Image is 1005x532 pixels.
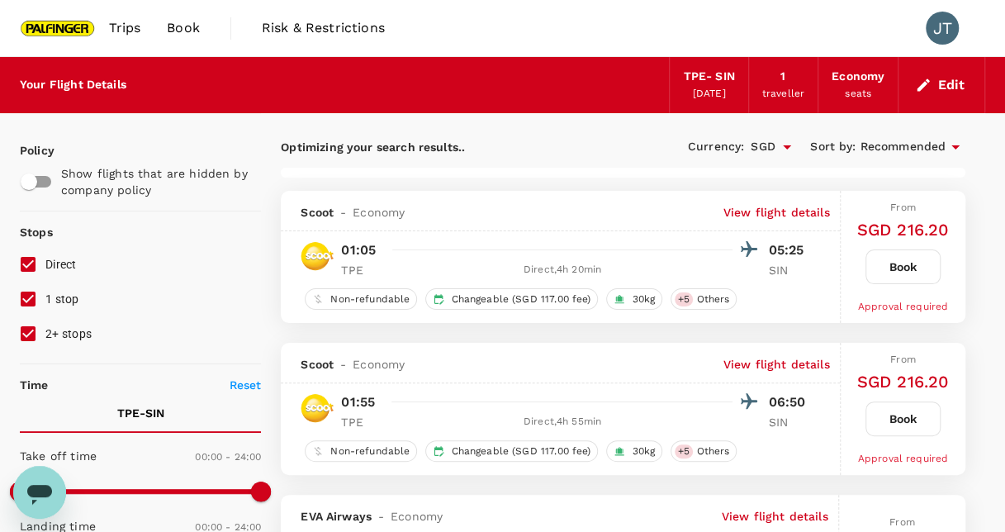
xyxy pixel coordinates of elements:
[20,448,97,464] p: Take off time
[890,354,916,365] span: From
[324,444,416,458] span: Non-refundable
[769,240,810,260] p: 05:25
[606,440,662,462] div: 30kg
[353,204,405,221] span: Economy
[301,392,334,425] img: TR
[444,292,597,306] span: Changeable (SGD 117.00 fee)
[195,451,261,463] span: 00:00 - 24:00
[281,139,623,155] p: Optimizing your search results..
[301,356,334,373] span: Scoot
[775,135,799,159] button: Open
[912,72,971,98] button: Edit
[301,204,334,221] span: Scoot
[45,327,92,340] span: 2+ stops
[857,216,950,243] h6: SGD 216.20
[857,453,948,464] span: Approval required
[606,288,662,310] div: 30kg
[857,301,948,312] span: Approval required
[20,10,96,46] img: Palfinger Asia Pacific Pte Ltd
[392,262,732,278] div: Direct , 4h 20min
[671,440,737,462] div: +5Others
[425,440,598,462] div: Changeable (SGD 117.00 fee)
[372,508,391,525] span: -
[20,142,34,159] p: Policy
[723,204,830,221] p: View flight details
[693,86,726,102] div: [DATE]
[341,262,382,278] p: TPE
[20,76,126,94] div: Your Flight Details
[865,249,941,284] button: Book
[230,377,262,393] p: Reset
[392,414,732,430] div: Direct , 4h 55min
[301,508,372,525] span: EVA Airways
[857,368,950,395] h6: SGD 216.20
[860,138,946,156] span: Recommended
[334,204,353,221] span: -
[324,292,416,306] span: Non-refundable
[45,258,77,271] span: Direct
[444,444,597,458] span: Changeable (SGD 117.00 fee)
[723,356,830,373] p: View flight details
[683,68,734,86] div: TPE - SIN
[762,86,804,102] div: traveller
[20,377,49,393] p: Time
[167,18,200,38] span: Book
[301,240,334,273] img: TR
[769,414,810,430] p: SIN
[117,405,164,421] p: TPE - SIN
[926,12,959,45] div: JT
[722,508,828,525] p: View flight details
[889,516,915,528] span: From
[690,292,736,306] span: Others
[341,392,375,412] p: 01:55
[20,226,53,239] strong: Stops
[334,356,353,373] span: -
[671,288,737,310] div: +5Others
[305,440,417,462] div: Non-refundable
[690,444,736,458] span: Others
[810,138,856,156] span: Sort by :
[780,68,785,86] div: 1
[865,401,941,436] button: Book
[769,262,810,278] p: SIN
[305,288,417,310] div: Non-refundable
[675,292,693,306] span: + 5
[625,444,661,458] span: 30kg
[262,18,385,38] span: Risk & Restrictions
[425,288,598,310] div: Changeable (SGD 117.00 fee)
[769,392,810,412] p: 06:50
[353,356,405,373] span: Economy
[625,292,661,306] span: 30kg
[45,292,79,306] span: 1 stop
[890,202,916,213] span: From
[109,18,141,38] span: Trips
[845,86,871,102] div: seats
[675,444,693,458] span: + 5
[832,68,884,86] div: Economy
[341,414,382,430] p: TPE
[61,165,252,198] p: Show flights that are hidden by company policy
[13,466,66,519] iframe: Button to launch messaging window
[688,138,744,156] span: Currency :
[391,508,443,525] span: Economy
[341,240,376,260] p: 01:05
